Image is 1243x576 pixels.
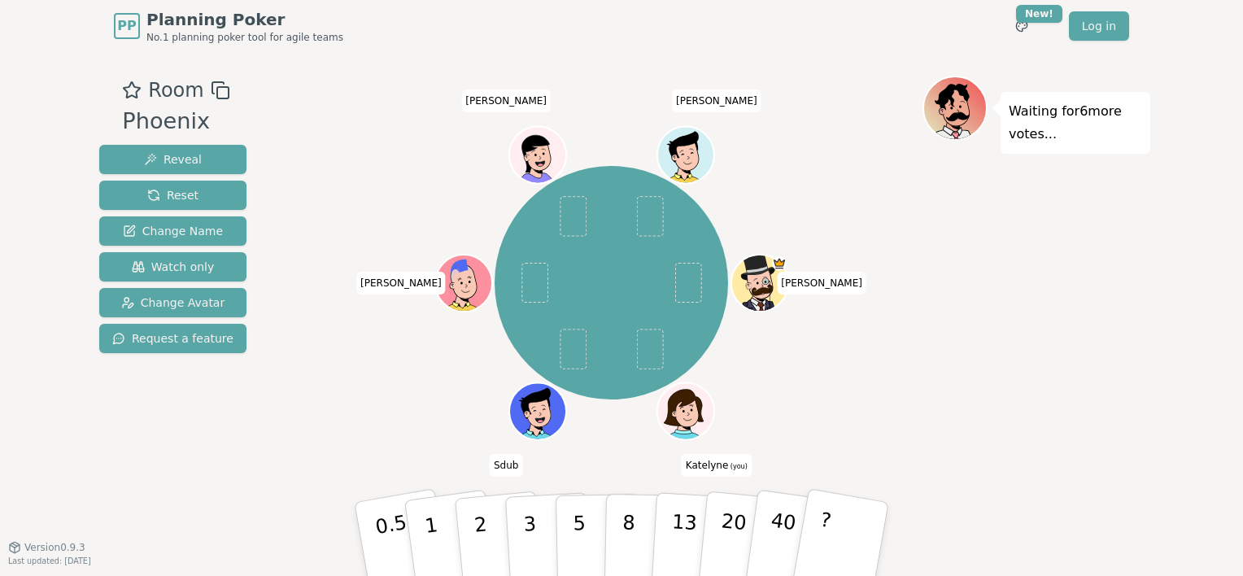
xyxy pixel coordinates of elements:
[147,187,198,203] span: Reset
[1009,100,1142,146] p: Waiting for 6 more votes...
[144,151,202,168] span: Reveal
[99,216,246,246] button: Change Name
[8,541,85,554] button: Version0.9.3
[461,89,551,112] span: Click to change your name
[112,330,233,347] span: Request a feature
[682,454,752,477] span: Click to change your name
[772,256,787,271] span: BRICE is the host
[99,252,246,281] button: Watch only
[122,105,229,138] div: Phoenix
[99,181,246,210] button: Reset
[1007,11,1036,41] button: New!
[146,31,343,44] span: No.1 planning poker tool for agile teams
[490,454,522,477] span: Click to change your name
[777,272,866,295] span: Click to change your name
[99,324,246,353] button: Request a feature
[1069,11,1129,41] a: Log in
[122,76,142,105] button: Add as favourite
[117,16,136,36] span: PP
[114,8,343,44] a: PPPlanning PokerNo.1 planning poker tool for agile teams
[672,89,761,112] span: Click to change your name
[1016,5,1062,23] div: New!
[99,145,246,174] button: Reveal
[728,463,748,470] span: (you)
[132,259,215,275] span: Watch only
[146,8,343,31] span: Planning Poker
[148,76,203,105] span: Room
[123,223,223,239] span: Change Name
[24,541,85,554] span: Version 0.9.3
[659,384,713,438] button: Click to change your avatar
[121,295,225,311] span: Change Avatar
[356,272,446,295] span: Click to change your name
[8,556,91,565] span: Last updated: [DATE]
[99,288,246,317] button: Change Avatar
